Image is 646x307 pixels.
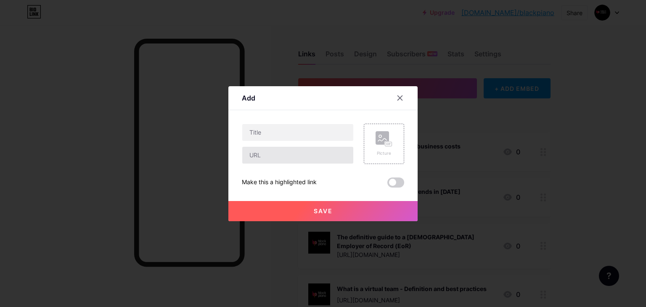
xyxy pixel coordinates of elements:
span: Save [314,207,333,214]
input: Title [242,124,353,141]
input: URL [242,147,353,164]
div: Picture [376,150,392,156]
div: Add [242,93,255,103]
button: Save [228,201,418,221]
div: Make this a highlighted link [242,177,317,188]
